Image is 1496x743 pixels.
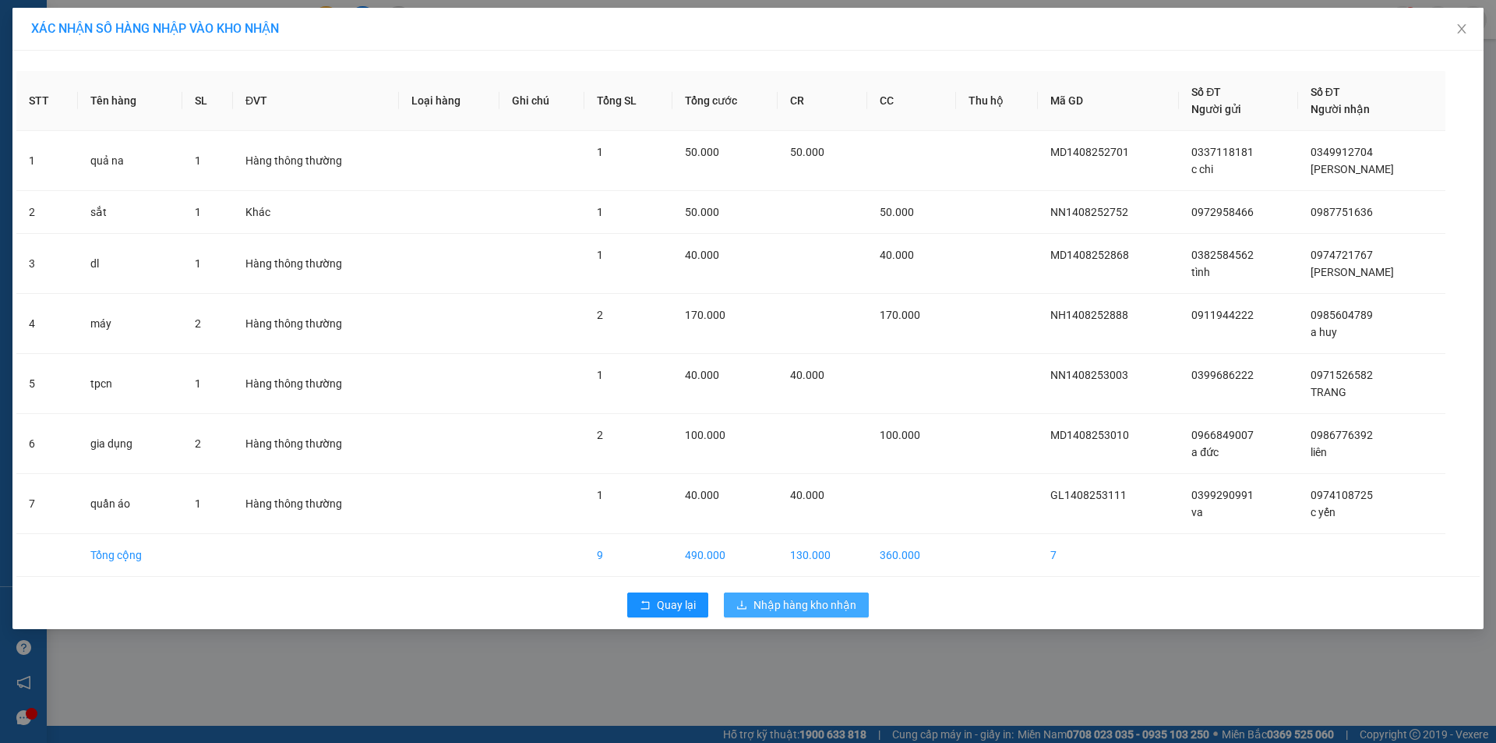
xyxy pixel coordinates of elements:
[1050,489,1127,501] span: GL1408253111
[867,534,956,577] td: 360.000
[78,131,182,191] td: quả na
[880,249,914,261] span: 40.000
[685,206,719,218] span: 50.000
[1191,86,1221,98] span: Số ĐT
[685,369,719,381] span: 40.000
[78,534,182,577] td: Tổng cộng
[16,294,78,354] td: 4
[1191,103,1241,115] span: Người gửi
[1191,249,1254,261] span: 0382584562
[233,414,399,474] td: Hàng thông thường
[1311,369,1373,381] span: 0971526582
[880,309,920,321] span: 170.000
[78,474,182,534] td: quần áo
[867,71,956,131] th: CC
[1050,249,1129,261] span: MD1408252868
[790,369,824,381] span: 40.000
[16,354,78,414] td: 5
[195,154,201,167] span: 1
[640,600,651,612] span: rollback
[16,191,78,234] td: 2
[195,317,201,330] span: 2
[1311,489,1373,501] span: 0974108725
[1191,429,1254,441] span: 0966849007
[78,294,182,354] td: máy
[233,294,399,354] td: Hàng thông thường
[956,71,1038,131] th: Thu hộ
[31,21,279,36] span: XÁC NHẬN SỐ HÀNG NHẬP VÀO KHO NHẬN
[39,12,151,63] strong: CHUYỂN PHÁT NHANH AN PHÚ QUÝ
[1191,266,1210,278] span: tình
[724,593,869,617] button: downloadNhập hàng kho nhận
[1311,249,1373,261] span: 0974721767
[778,71,866,131] th: CR
[1191,309,1254,321] span: 0911944222
[1311,386,1346,398] span: TRANG
[1455,23,1468,35] span: close
[233,354,399,414] td: Hàng thông thường
[685,146,719,158] span: 50.000
[78,191,182,234] td: sắt
[597,206,603,218] span: 1
[1050,369,1128,381] span: NN1408253003
[1191,489,1254,501] span: 0399290991
[685,309,725,321] span: 170.000
[627,593,708,617] button: rollbackQuay lại
[16,414,78,474] td: 6
[1191,446,1219,458] span: a đức
[790,146,824,158] span: 50.000
[1050,146,1129,158] span: MD1408252701
[233,234,399,294] td: Hàng thông thường
[195,206,201,218] span: 1
[1311,86,1340,98] span: Số ĐT
[1038,71,1179,131] th: Mã GD
[78,414,182,474] td: gia dụng
[233,71,399,131] th: ĐVT
[182,71,233,131] th: SL
[778,534,866,577] td: 130.000
[657,596,696,614] span: Quay lại
[1311,163,1394,175] span: [PERSON_NAME]
[195,257,201,270] span: 1
[37,66,152,119] span: [GEOGRAPHIC_DATA], [GEOGRAPHIC_DATA] ↔ [GEOGRAPHIC_DATA]
[1191,506,1203,518] span: va
[78,234,182,294] td: dl
[597,146,603,158] span: 1
[1311,266,1394,278] span: [PERSON_NAME]
[672,534,778,577] td: 490.000
[1440,8,1484,51] button: Close
[584,71,672,131] th: Tổng SL
[1191,163,1213,175] span: c chi
[195,437,201,450] span: 2
[1191,146,1254,158] span: 0337118181
[1311,429,1373,441] span: 0986776392
[672,71,778,131] th: Tổng cước
[16,71,78,131] th: STT
[195,377,201,390] span: 1
[1311,326,1337,338] span: a huy
[1050,206,1128,218] span: NN1408252752
[1311,506,1335,518] span: c yến
[1050,429,1129,441] span: MD1408253010
[597,489,603,501] span: 1
[597,309,603,321] span: 2
[233,474,399,534] td: Hàng thông thường
[399,71,499,131] th: Loại hàng
[1311,206,1373,218] span: 0987751636
[16,234,78,294] td: 3
[685,429,725,441] span: 100.000
[880,429,920,441] span: 100.000
[233,131,399,191] td: Hàng thông thường
[753,596,856,614] span: Nhập hàng kho nhận
[597,429,603,441] span: 2
[1311,446,1327,458] span: liên
[685,489,719,501] span: 40.000
[584,534,672,577] td: 9
[16,131,78,191] td: 1
[790,489,824,501] span: 40.000
[1311,146,1373,158] span: 0349912704
[1311,309,1373,321] span: 0985604789
[1191,206,1254,218] span: 0972958466
[233,191,399,234] td: Khác
[736,600,747,612] span: download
